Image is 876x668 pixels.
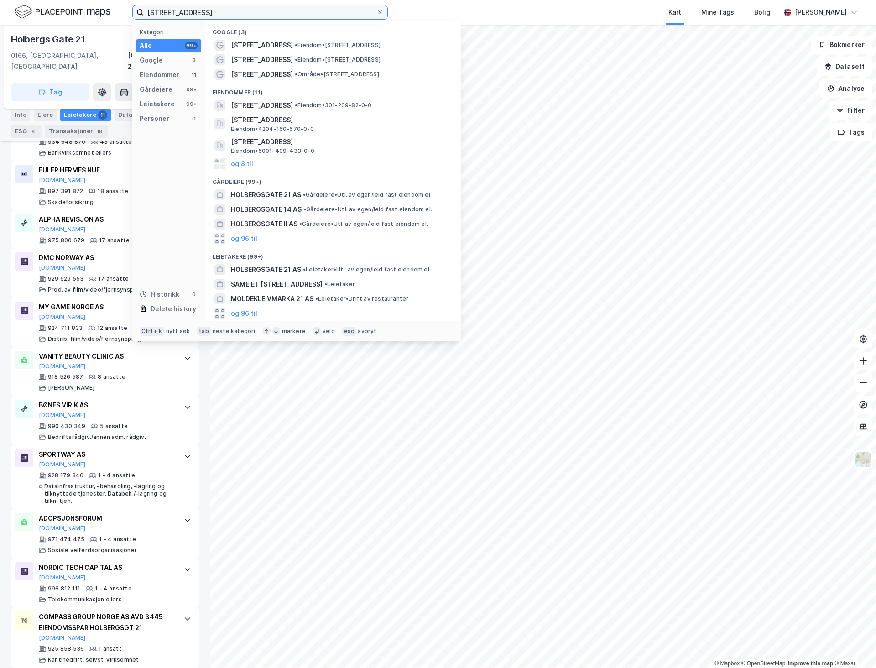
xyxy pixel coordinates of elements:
[231,279,323,290] span: SAMEIET [STREET_ADDRESS]
[48,596,122,603] div: Telekommunikasjon ellers
[48,335,145,343] div: Distrib. film/video/fjernsynsprogr.
[99,645,122,652] div: 1 ansatt
[741,660,786,667] a: OpenStreetMap
[11,125,42,138] div: ESG
[231,293,313,304] span: MOLDEKLEIVMARKA 21 AS
[205,171,461,188] div: Gårdeiere (99+)
[315,295,318,302] span: •
[205,82,461,98] div: Eiendommer (11)
[95,127,104,136] div: 18
[342,327,356,336] div: esc
[819,79,872,98] button: Analyse
[100,138,132,146] div: 43 ansatte
[11,109,30,121] div: Info
[231,125,314,133] span: Eiendom • 4204-150-570-0-0
[39,412,86,419] button: [DOMAIN_NAME]
[60,109,111,121] div: Leietakere
[48,149,111,157] div: Bankvirksomhet ellers
[295,56,381,63] span: Eiendom • [STREET_ADDRESS]
[299,220,302,227] span: •
[99,536,136,543] div: 1 - 4 ansatte
[29,127,38,136] div: 4
[48,585,80,592] div: 996 812 111
[48,472,83,479] div: 928 179 346
[140,289,179,300] div: Historikk
[830,123,872,141] button: Tags
[197,327,211,336] div: tab
[99,237,130,244] div: 17 ansatte
[48,188,83,195] div: 897 391 872
[11,32,87,47] div: Holbergs Gate 21
[48,656,139,663] div: Kantinedrift, selvst. virksomhet
[231,136,450,147] span: [STREET_ADDRESS]
[231,219,297,230] span: HOLBERGSGATE II AS
[48,423,85,430] div: 990 430 349
[39,177,86,184] button: [DOMAIN_NAME]
[140,55,163,66] div: Google
[48,536,84,543] div: 971 474 475
[39,165,175,176] div: EULER HERMES NUF
[190,71,198,78] div: 11
[39,264,86,271] button: [DOMAIN_NAME]
[100,423,128,430] div: 5 ansatte
[48,275,83,282] div: 929 529 553
[714,660,740,667] a: Mapbox
[39,525,86,532] button: [DOMAIN_NAME]
[295,42,297,48] span: •
[303,191,432,198] span: Gårdeiere • Utl. av egen/leid fast eiendom el.
[231,40,293,51] span: [STREET_ADDRESS]
[140,84,172,95] div: Gårdeiere
[15,4,110,20] img: logo.f888ab2527a4732fd821a326f86c7f29.svg
[144,5,376,19] input: Søk på adresse, matrikkel, gårdeiere, leietakere eller personer
[39,449,175,460] div: SPORTWAY AS
[231,54,293,65] span: [STREET_ADDRESS]
[295,71,297,78] span: •
[190,57,198,64] div: 3
[48,645,84,652] div: 925 858 536
[295,42,381,49] span: Eiendom • [STREET_ADDRESS]
[48,138,85,146] div: 934 648 870
[830,624,876,668] iframe: Chat Widget
[48,286,147,293] div: Prod. av film/video/fjernsynsprogr.
[48,198,94,206] div: Skadeforsikring
[140,113,169,124] div: Personer
[39,214,168,225] div: ALPHA REVISJON AS
[39,302,175,313] div: MY GAME NORGE AS
[231,264,301,275] span: HOLBERGSGATE 21 AS
[140,69,179,80] div: Eiendommer
[98,275,129,282] div: 17 ansatte
[39,351,175,362] div: VANITY BEAUTY CLINIC AS
[788,660,833,667] a: Improve this map
[48,237,84,244] div: 975 800 679
[11,50,128,72] div: 0166, [GEOGRAPHIC_DATA], [GEOGRAPHIC_DATA]
[358,328,376,335] div: avbryt
[205,246,461,262] div: Leietakere (99+)
[231,308,257,319] button: og 96 til
[213,328,255,335] div: neste kategori
[45,125,108,138] div: Transaksjoner
[97,324,127,332] div: 12 ansatte
[44,483,175,505] div: Datainfrastruktur, -behandling, -lagring og tilknyttede tjenester, Databeh./-lagring og tilkn. tjen.
[323,328,335,335] div: velg
[98,110,107,120] div: 11
[754,7,770,18] div: Bolig
[795,7,847,18] div: [PERSON_NAME]
[98,373,125,381] div: 8 ansatte
[39,363,86,370] button: [DOMAIN_NAME]
[231,233,257,244] button: og 96 til
[324,281,355,288] span: Leietaker
[39,611,175,633] div: COMPASS GROUP NORGE AS AVD 3445 EIENDOMSSPAR HOLBERGSGT 21
[231,147,314,155] span: Eiendom • 5001-409-433-0-0
[299,220,428,228] span: Gårdeiere • Utl. av egen/leid fast eiendom el.
[811,36,872,54] button: Bokmerker
[205,21,461,38] div: Google (3)
[11,83,89,101] button: Tag
[140,40,152,51] div: Alle
[39,252,175,263] div: DMC NORWAY AS
[140,327,164,336] div: Ctrl + k
[115,109,149,121] div: Datasett
[295,102,297,109] span: •
[830,624,876,668] div: Kontrollprogram for chat
[98,188,128,195] div: 18 ansatte
[295,56,297,63] span: •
